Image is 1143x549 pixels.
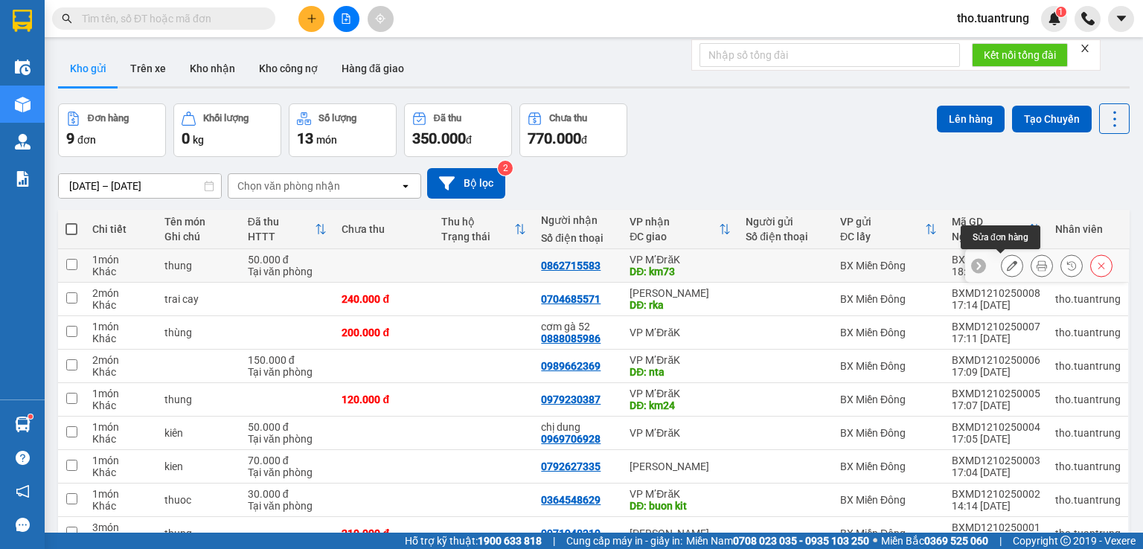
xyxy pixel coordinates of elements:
div: BXMD1210250009 [952,254,1040,266]
img: warehouse-icon [15,134,31,150]
button: Số lượng13món [289,103,397,157]
div: kien [164,460,233,472]
span: caret-down [1115,12,1128,25]
div: [PERSON_NAME] [630,527,731,539]
div: VP gửi [840,216,925,228]
span: file-add [341,13,351,24]
span: | [553,533,555,549]
div: 0979230387 [541,394,601,405]
span: 1 [1058,7,1063,17]
div: BXMD1210250001 [952,521,1040,533]
div: BX Miền Đông [840,327,937,338]
div: thùng [164,327,233,338]
div: BX Miền Đông [840,293,937,305]
span: 13 [297,129,313,147]
button: plus [298,6,324,32]
button: Kho công nợ [247,51,330,86]
sup: 2 [498,161,513,176]
button: Đơn hàng9đơn [58,103,166,157]
div: 17:07 [DATE] [952,399,1040,411]
div: 17:11 [DATE] [952,333,1040,344]
div: Khác [92,266,150,277]
div: 1 món [92,488,150,500]
img: icon-new-feature [1048,12,1061,25]
div: Đã thu [434,113,461,123]
div: Ngày ĐH [952,231,1028,243]
div: 50.000 đ [248,421,327,433]
div: Chưa thu [342,223,426,235]
div: 0364548629 [541,494,601,506]
button: Trên xe [118,51,178,86]
div: Khác [92,433,150,445]
th: Toggle SortBy [833,210,944,249]
div: Sửa đơn hàng [1001,254,1023,277]
div: 2 món [92,287,150,299]
div: cơm gà 52 [541,321,615,333]
div: BX Miền Đông [840,427,937,439]
span: plus [307,13,317,24]
div: chị dung [541,421,615,433]
img: phone-icon [1081,12,1095,25]
div: 17:04 [DATE] [952,466,1040,478]
div: trai cay [164,293,233,305]
span: copyright [1060,536,1071,546]
div: 70.000 đ [248,455,327,466]
div: Tại văn phòng [248,266,327,277]
div: ĐC lấy [840,231,925,243]
img: warehouse-icon [15,417,31,432]
div: BX Miền Đông [840,494,937,506]
div: 0989662369 [541,360,601,372]
div: 0971948310 [541,527,601,539]
div: Khác [92,399,150,411]
sup: 1 [28,414,33,419]
span: 350.000 [412,129,466,147]
div: 0862715583 [541,260,601,272]
div: DĐ: km24 [630,399,731,411]
div: 240.000 đ [342,293,426,305]
div: tho.tuantrung [1055,360,1121,372]
div: 50.000 [11,86,134,104]
div: BX Miền Đông [840,527,937,539]
div: tho.tuantrung [1055,293,1121,305]
div: Chọn văn phòng nhận [237,179,340,193]
div: 0792627335 [541,460,601,472]
div: 2 món [92,354,150,366]
div: VP M’ĐrăK [630,427,731,439]
div: thung [164,260,233,272]
div: VP nhận [630,216,719,228]
span: Hỗ trợ kỹ thuật: [405,533,542,549]
span: 770.000 [528,129,581,147]
span: kg [193,134,204,146]
div: Trạng thái [441,231,514,243]
input: Tìm tên, số ĐT hoặc mã đơn [82,10,257,27]
div: Mã GD [952,216,1028,228]
div: 1 món [92,321,150,333]
span: Gửi: [13,14,36,30]
div: 3 món [92,521,150,533]
div: 1 món [92,421,150,433]
sup: 1 [1056,7,1066,17]
div: 0704685571 [541,293,601,305]
div: 150.000 đ [248,354,327,366]
div: Đơn hàng [88,113,129,123]
img: warehouse-icon [15,97,31,112]
div: tho.tuantrung [1055,427,1121,439]
div: VP M’ĐrăK [630,354,731,366]
div: [PERSON_NAME] [630,460,731,472]
button: Đã thu350.000đ [404,103,512,157]
div: Số điện thoại [746,231,825,243]
button: Chưa thu770.000đ [519,103,627,157]
div: BX Miền Đông [13,13,132,48]
button: Kho gửi [58,51,118,86]
div: thung [164,394,233,405]
span: Cung cấp máy in - giấy in: [566,533,682,549]
div: Người nhận [541,214,615,226]
th: Toggle SortBy [622,210,738,249]
div: 1 món [92,254,150,266]
div: BX Miền Đông [840,360,937,372]
div: Khối lượng [203,113,249,123]
th: Toggle SortBy [944,210,1048,249]
span: aim [375,13,385,24]
span: Kết nối tổng đài [984,47,1056,63]
div: Số điện thoại [541,232,615,244]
